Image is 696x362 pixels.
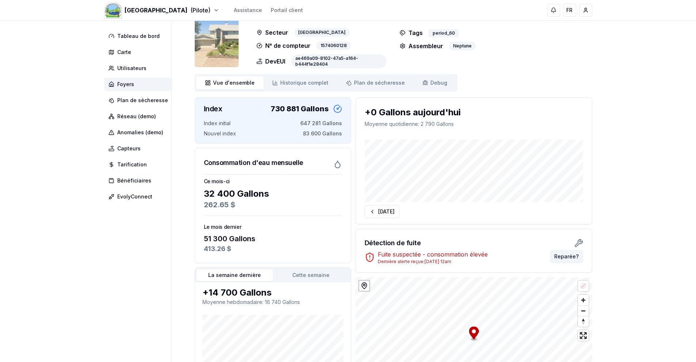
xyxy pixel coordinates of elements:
h3: Index [204,104,223,114]
p: DevEUI [256,54,285,68]
button: [GEOGRAPHIC_DATA](Pilote) [104,6,219,15]
div: Map marker [469,327,479,342]
div: 51 300 Gallons [204,234,342,244]
h3: Le mois dernier [204,223,342,231]
div: +0 Gallons aujourd'hui [365,107,583,118]
a: Plan de sécheresse [104,94,175,107]
div: 32 400 Gallons [204,188,342,200]
span: Tableau de bord [117,32,160,40]
a: Carte [104,46,175,59]
span: Réseau (demo) [117,113,156,120]
button: La semaine dernière [197,269,273,281]
p: Assembleur [400,42,443,50]
button: FR [563,4,576,17]
p: N° de compteur [256,41,311,50]
div: +14 700 Gallons [202,287,343,299]
span: Nouvel index [204,130,236,137]
h3: Détection de fuite [365,238,421,248]
p: Tags [400,28,423,37]
a: Tableau de bord [104,30,175,43]
p: Secteur [256,28,288,37]
a: Vue d'ensemble [196,76,263,89]
span: Capteurs [117,145,141,152]
span: Debug [430,79,447,86]
a: Plan de sécheresse [337,76,414,89]
button: Enter fullscreen [578,330,589,341]
span: Tarification [117,161,147,168]
span: 83 600 Gallons [303,130,342,137]
div: Neptune [449,42,476,50]
p: Moyenne quotidienne : 2 790 Gallons [365,120,583,128]
img: Morgan's Point Resort Logo [104,1,122,19]
span: Historique complet [280,79,328,86]
button: Location not available [578,281,589,291]
span: Utilisateurs [117,65,147,72]
a: Assistance [234,7,262,14]
h3: Ce mois-ci [204,178,342,185]
a: Capteurs [104,142,175,155]
span: 647 281 Gallons [300,120,342,127]
span: Vue d'ensemble [213,79,255,86]
button: Reset bearing to north [578,316,589,327]
button: Reparée? [550,250,583,263]
button: Zoom out [578,305,589,316]
img: unit Image [195,9,239,67]
div: 1574060128 [316,41,351,50]
div: ae469a09-8102-47a5-a164-b444f1e28404 [291,54,387,68]
span: Anomalies (demo) [117,129,163,136]
span: (Pilote) [190,6,210,15]
a: Réseau (demo) [104,110,175,123]
span: Reset bearing to north [578,316,589,327]
a: Bénéficiaires [104,174,175,187]
a: Foyers [104,78,175,91]
span: Fuite suspectée - consommation élevée [378,251,488,258]
span: FR [566,7,573,14]
div: period_60 [429,29,459,37]
span: Plan de sécheresse [117,97,168,104]
a: EvolyConnect [104,190,175,203]
button: [DATE] [365,205,399,218]
button: Cette semaine [273,269,349,281]
span: Index initial [204,120,231,127]
div: [GEOGRAPHIC_DATA] [294,28,350,37]
a: Portail client [271,7,303,14]
a: Anomalies (demo) [104,126,175,139]
a: Utilisateurs [104,62,175,75]
div: 262.65 $ [204,200,342,210]
a: Debug [414,76,456,89]
span: Plan de sécheresse [354,79,405,86]
div: 413.26 $ [204,244,342,254]
span: Foyers [117,81,134,88]
div: 730 881 Gallons [271,104,329,114]
span: Bénéficiaires [117,177,151,184]
span: Carte [117,49,131,56]
button: Zoom in [578,295,589,305]
span: [GEOGRAPHIC_DATA] [125,6,187,15]
span: EvolyConnect [117,193,152,200]
a: Tarification [104,158,175,171]
div: Dernière alerte reçue : [DATE] 12am [378,259,488,265]
p: Moyenne hebdomadaire : 16 740 Gallons [202,299,343,306]
a: Historique complet [263,76,337,89]
h3: Consommation d'eau mensuelle [204,158,303,168]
